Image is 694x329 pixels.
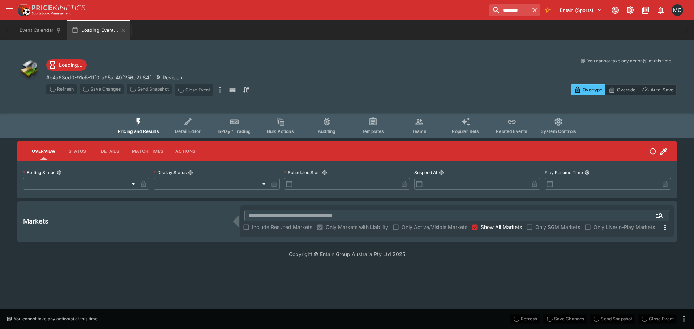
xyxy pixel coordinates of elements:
[318,129,335,134] span: Auditing
[216,84,224,96] button: more
[3,4,16,17] button: open drawer
[672,4,683,16] div: Matt Oliver
[624,4,637,17] button: Toggle light/dark mode
[267,129,294,134] span: Bulk Actions
[94,143,126,160] button: Details
[535,223,580,231] span: Only SGM Markets
[584,170,590,175] button: Play Resume Time
[188,170,193,175] button: Display Status
[169,143,202,160] button: Actions
[163,74,182,81] p: Revision
[61,143,94,160] button: Status
[23,217,48,225] h5: Markets
[587,58,672,64] p: You cannot take any action(s) at this time.
[545,169,583,176] p: Play Resume Time
[126,143,169,160] button: Match Times
[639,4,652,17] button: Documentation
[542,4,553,16] button: No Bookmarks
[17,58,40,81] img: other.png
[59,61,82,69] p: Loading...
[67,20,130,40] button: Loading Event...
[541,129,576,134] span: System Controls
[661,223,669,232] svg: More
[669,2,685,18] button: Matt Oliver
[362,129,384,134] span: Templates
[118,129,159,134] span: Pricing and Results
[654,4,667,17] button: Notifications
[481,223,522,231] span: Show All Markets
[452,129,479,134] span: Popular Bets
[489,4,529,16] input: search
[583,86,602,94] p: Overtype
[32,5,85,10] img: PriceKinetics
[439,170,444,175] button: Suspend At
[23,169,55,176] p: Betting Status
[154,169,187,176] p: Display Status
[402,223,467,231] span: Only Active/Visible Markets
[680,315,688,323] button: more
[605,84,639,95] button: Override
[571,84,605,95] button: Overtype
[252,223,312,231] span: Include Resulted Markets
[57,170,62,175] button: Betting Status
[16,3,30,17] img: PriceKinetics Logo
[112,113,582,138] div: Event type filters
[651,86,673,94] p: Auto-Save
[617,86,635,94] p: Override
[175,129,201,134] span: Detail Editor
[571,84,677,95] div: Start From
[326,223,388,231] span: Only Markets with Liability
[556,4,607,16] button: Select Tenant
[412,129,427,134] span: Teams
[639,84,677,95] button: Auto-Save
[14,316,99,322] p: You cannot take any action(s) at this time.
[32,12,71,15] img: Sportsbook Management
[322,170,327,175] button: Scheduled Start
[609,4,622,17] button: Connected to PK
[218,129,251,134] span: InPlay™ Trading
[653,209,666,222] button: Open
[15,20,66,40] button: Event Calendar
[496,129,527,134] span: Related Events
[284,169,321,176] p: Scheduled Start
[414,169,437,176] p: Suspend At
[594,223,655,231] span: Only Live/In-Play Markets
[26,143,61,160] button: Overview
[46,74,151,81] p: Copy To Clipboard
